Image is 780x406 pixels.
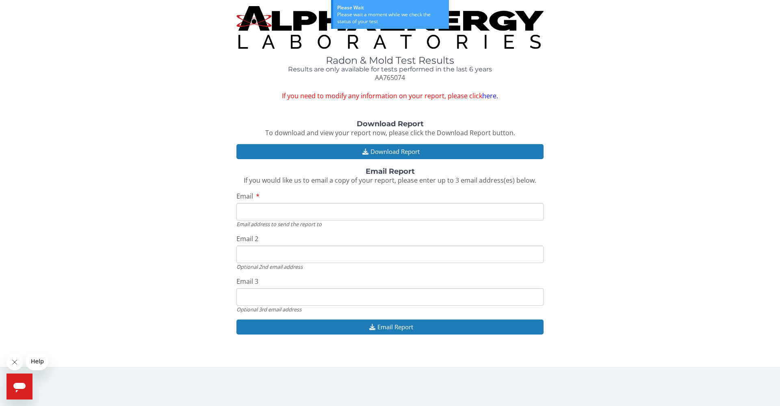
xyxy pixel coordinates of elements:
[236,66,544,73] h4: Results are only available for tests performed in the last 6 years
[236,277,258,286] span: Email 3
[236,320,544,335] button: Email Report
[265,128,515,137] span: To download and view your report now, please click the Download Report button.
[375,73,405,82] span: AA765074
[236,234,258,243] span: Email 2
[26,352,48,370] iframe: Message from company
[236,192,253,201] span: Email
[236,6,544,49] img: TightCrop.jpg
[236,220,544,228] div: Email address to send the report to
[244,176,536,185] span: If you would like us to email a copy of your report, please enter up to 3 email address(es) below.
[6,374,32,400] iframe: Button to launch messaging window
[236,263,544,270] div: Optional 2nd email address
[482,91,498,100] a: here.
[337,4,445,11] div: Please Wait
[236,91,544,101] span: If you need to modify any information on your report, please click
[6,354,23,370] iframe: Close message
[366,167,415,176] strong: Email Report
[236,306,544,313] div: Optional 3rd email address
[357,119,424,128] strong: Download Report
[236,55,544,66] h1: Radon & Mold Test Results
[337,11,445,25] div: Please wait a moment while we check the status of your test
[236,144,544,159] button: Download Report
